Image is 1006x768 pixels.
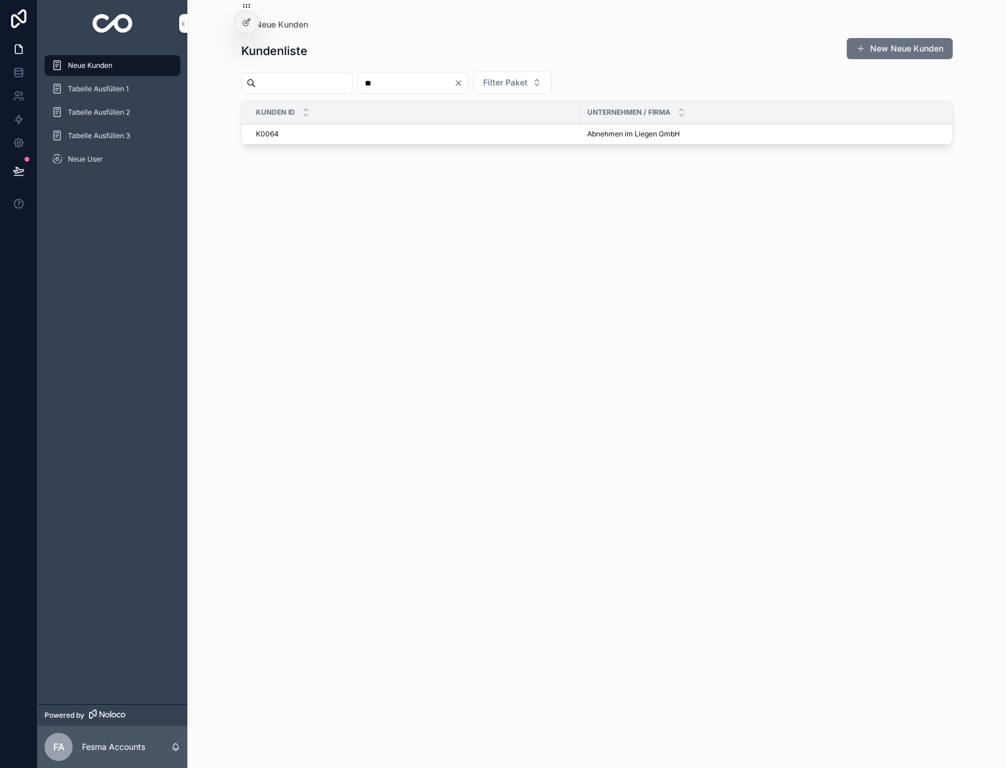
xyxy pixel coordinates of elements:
[587,108,670,117] span: Unternehmen / Firma
[68,84,129,94] span: Tabelle Ausfüllen 1
[45,711,84,720] span: Powered by
[587,129,680,139] span: Abnehmen im Liegen GmbH
[241,43,307,59] h1: Kundenliste
[93,14,133,33] img: App logo
[256,129,279,139] span: K0064
[847,38,953,59] button: New Neue Kunden
[37,47,187,185] div: scrollable content
[53,740,64,754] span: FA
[45,55,180,76] a: Neue Kunden
[45,149,180,170] a: Neue User
[45,78,180,100] a: Tabelle Ausfüllen 1
[37,704,187,726] a: Powered by
[454,78,468,88] button: Clear
[68,131,130,140] span: Tabelle Ausfüllen 3
[82,741,145,753] p: Fesma Accounts
[45,102,180,123] a: Tabelle Ausfüllen 2
[587,129,963,139] a: Abnehmen im Liegen GmbH
[68,155,103,164] span: Neue User
[45,125,180,146] a: Tabelle Ausfüllen 3
[68,61,112,70] span: Neue Kunden
[483,77,528,88] span: Filter Paket
[473,71,552,94] button: Select Button
[255,19,308,30] span: Neue Kunden
[256,129,573,139] a: K0064
[68,108,130,117] span: Tabelle Ausfüllen 2
[241,19,308,30] a: Neue Kunden
[256,108,295,117] span: Kunden ID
